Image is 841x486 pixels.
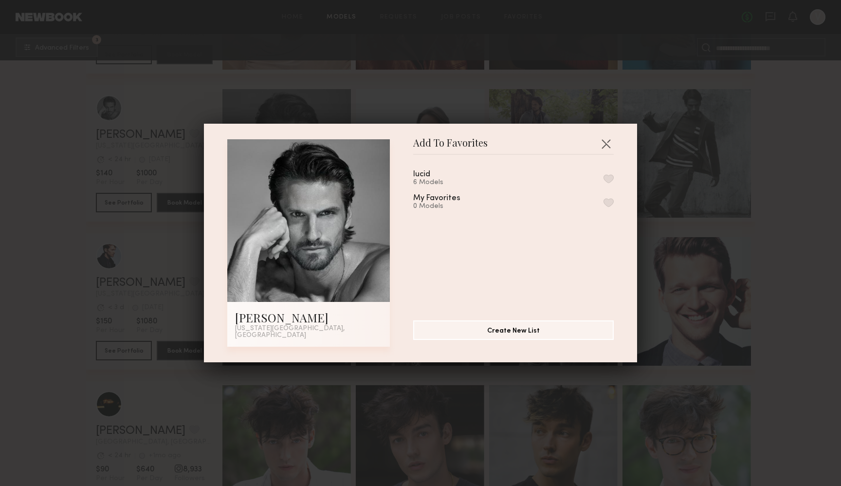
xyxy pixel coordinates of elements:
span: Add To Favorites [413,139,488,154]
button: Close [598,136,614,151]
div: lucid [413,170,430,179]
div: 0 Models [413,203,484,210]
div: [US_STATE][GEOGRAPHIC_DATA], [GEOGRAPHIC_DATA] [235,325,382,339]
div: [PERSON_NAME] [235,310,382,325]
div: My Favorites [413,194,460,203]
button: Create New List [413,320,614,340]
div: 6 Models [413,179,454,187]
